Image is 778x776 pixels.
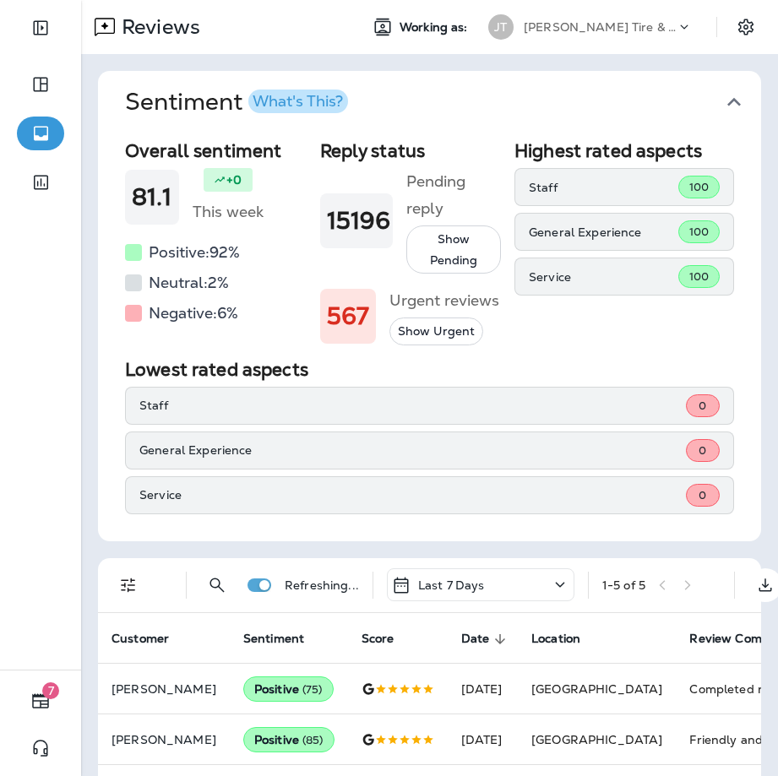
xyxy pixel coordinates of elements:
[689,269,709,284] span: 100
[461,632,490,646] span: Date
[400,20,471,35] span: Working as:
[149,269,229,296] h5: Neutral: 2 %
[248,90,348,113] button: What's This?
[112,682,216,696] p: [PERSON_NAME]
[132,183,172,211] h1: 81.1
[125,88,348,117] h1: Sentiment
[389,317,483,345] button: Show Urgent
[448,714,519,765] td: [DATE]
[524,20,676,34] p: [PERSON_NAME] Tire & Auto
[98,133,761,541] div: SentimentWhat's This?
[699,488,706,502] span: 0
[699,399,706,413] span: 0
[731,12,761,42] button: Settings
[285,578,359,592] p: Refreshing...
[448,664,519,714] td: [DATE]
[531,732,662,747] span: [GEOGRAPHIC_DATA]
[327,207,387,235] h1: 15196
[531,632,580,646] span: Location
[243,727,335,752] div: Positive
[389,287,499,314] h5: Urgent reviews
[253,94,343,109] div: What's This?
[529,270,678,284] p: Service
[531,681,662,697] span: [GEOGRAPHIC_DATA]
[531,632,602,647] span: Location
[139,488,686,502] p: Service
[112,632,169,646] span: Customer
[125,140,307,161] h2: Overall sentiment
[42,682,59,699] span: 7
[514,140,734,161] h2: Highest rated aspects
[112,733,216,746] p: [PERSON_NAME]
[149,239,240,266] h5: Positive: 92 %
[327,302,369,330] h1: 567
[689,180,709,194] span: 100
[529,225,678,239] p: General Experience
[17,684,64,718] button: 7
[602,578,645,592] div: 1 - 5 of 5
[243,632,304,646] span: Sentiment
[193,198,264,225] h5: This week
[362,632,394,646] span: Score
[112,71,775,133] button: SentimentWhat's This?
[115,14,200,40] p: Reviews
[699,443,706,458] span: 0
[112,568,145,602] button: Filters
[139,443,686,457] p: General Experience
[302,733,324,747] span: ( 85 )
[529,181,678,194] p: Staff
[226,171,242,188] p: +0
[362,632,416,647] span: Score
[243,632,326,647] span: Sentiment
[125,359,734,380] h2: Lowest rated aspects
[406,168,501,222] h5: Pending reply
[320,140,502,161] h2: Reply status
[461,632,512,647] span: Date
[17,11,64,45] button: Expand Sidebar
[112,632,191,647] span: Customer
[149,300,238,327] h5: Negative: 6 %
[139,399,686,412] p: Staff
[406,225,501,274] button: Show Pending
[200,568,234,602] button: Search Reviews
[243,676,334,702] div: Positive
[488,14,514,40] div: JT
[689,225,709,239] span: 100
[418,578,485,592] p: Last 7 Days
[302,682,323,697] span: ( 75 )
